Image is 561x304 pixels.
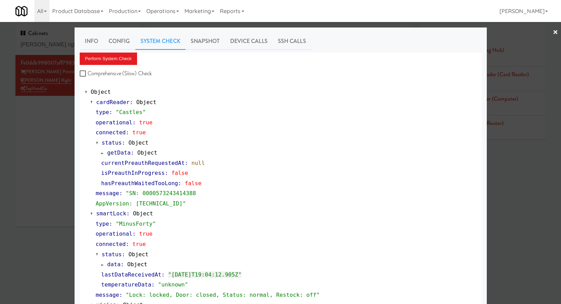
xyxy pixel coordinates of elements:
a: × [553,22,558,43]
span: Object [137,149,157,156]
span: getData [107,149,131,156]
span: hasPreauthWaitedTooLong [101,180,178,187]
span: : [133,230,136,237]
span: : [152,281,155,288]
span: : [178,180,181,187]
span: temperatureData [101,281,152,288]
a: System Check [135,33,186,50]
span: true [139,230,153,237]
span: "Lock: locked, Door: closed, Status: normal, Restock: off" [126,292,320,298]
span: currentPreauthRequestedAt [101,160,185,166]
span: : [185,160,188,166]
span: lastDataReceivedAt [101,271,161,278]
span: operational [96,119,133,126]
span: type [96,109,109,115]
span: connected [96,129,126,136]
span: status [102,139,122,146]
span: : [131,149,134,156]
span: : [109,221,112,227]
a: SSH Calls [273,33,311,50]
span: : [133,119,136,126]
span: : [109,109,112,115]
span: : [130,99,133,105]
span: Object [136,99,156,105]
span: false [185,180,202,187]
span: false [171,170,188,176]
span: : [126,210,130,217]
img: Micromart [15,5,27,17]
span: "unknown" [158,281,188,288]
span: : [122,139,125,146]
span: Object [128,251,148,258]
a: Device Calls [225,33,273,50]
a: Info [80,33,103,50]
span: true [133,129,146,136]
span: : [126,129,129,136]
a: Config [103,33,135,50]
label: Comprehensive (Slow) Check [80,68,152,79]
span: cardReader [96,99,130,105]
input: Comprehensive (Slow) Check [80,71,88,77]
span: : [126,241,129,247]
span: "Castles" [116,109,146,115]
span: message [96,292,119,298]
a: Snapshot [186,33,225,50]
span: "MinusForty" [116,221,156,227]
span: Object [133,210,153,217]
span: : [121,261,124,268]
span: : [119,292,123,298]
span: : [161,271,165,278]
span: operational [96,230,133,237]
span: true [139,119,153,126]
span: status [102,251,122,258]
span: smartLock [96,210,126,217]
span: true [133,241,146,247]
button: Perform System Check [80,53,137,65]
span: type [96,221,109,227]
span: connected [96,241,126,247]
span: isPreauthInProgress [101,170,165,176]
span: message [96,190,119,196]
span: "[DATE]T19:04:12.905Z" [168,271,242,278]
span: : [119,190,123,196]
span: null [191,160,205,166]
span: "SN: 0000573243414388 AppVersion: [TECHNICAL_ID]" [96,190,196,207]
span: : [165,170,168,176]
span: : [122,251,125,258]
span: Object [91,89,111,95]
span: Object [128,139,148,146]
span: Object [127,261,147,268]
span: data [107,261,121,268]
